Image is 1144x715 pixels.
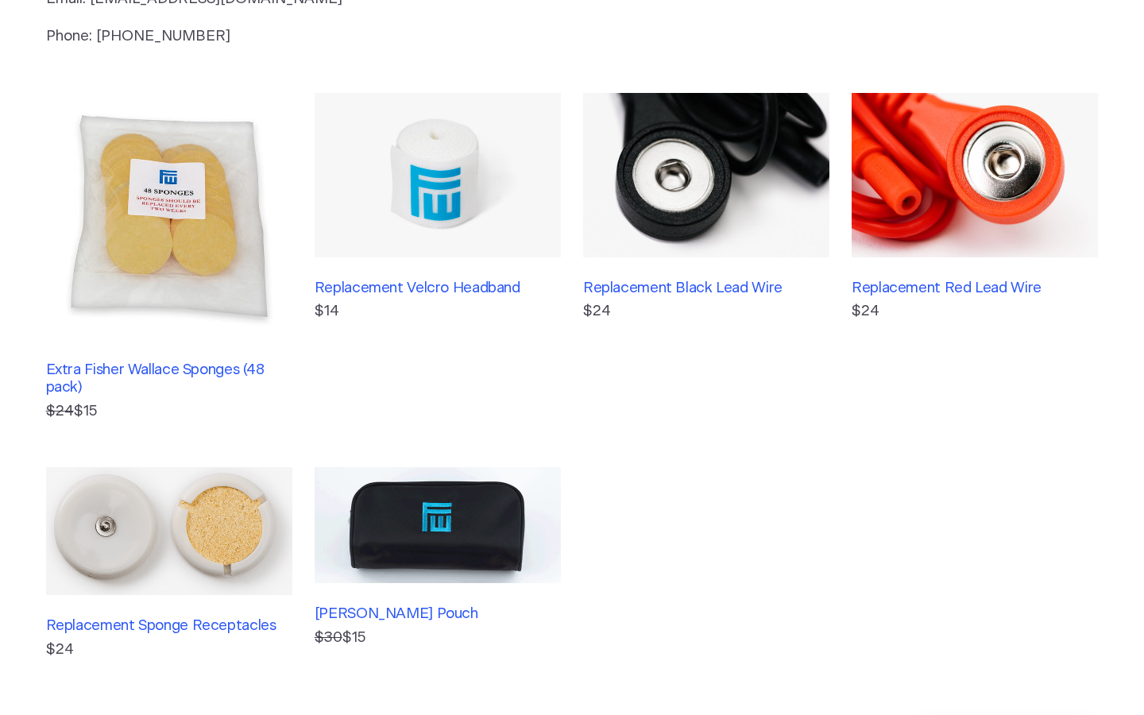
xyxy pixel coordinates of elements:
s: $24 [46,404,74,419]
img: Extra Fisher Wallace Sponges (48 pack) [46,93,292,339]
h3: Replacement Black Lead Wire [583,280,829,297]
img: Replacement Red Lead Wire [852,93,1098,257]
p: $24 [852,300,1098,323]
p: $24 [583,300,829,323]
img: Replacement Velcro Headband [315,93,561,257]
h3: Replacement Velcro Headband [315,280,561,297]
h3: Replacement Sponge Receptacles [46,617,292,635]
s: $30 [315,630,342,645]
a: Replacement Black Lead Wire$24 [583,93,829,423]
a: [PERSON_NAME] Pouch $30$15 [315,467,561,661]
p: $15 [46,400,292,423]
img: Fisher Wallace Pouch [315,467,561,584]
p: $15 [315,627,561,649]
p: Phone: [PHONE_NUMBER] [46,25,694,48]
p: $24 [46,639,292,661]
h3: Extra Fisher Wallace Sponges (48 pack) [46,361,292,397]
h3: Replacement Red Lead Wire [852,280,1098,297]
img: Replacement Sponge Receptacles [46,467,292,596]
a: Replacement Velcro Headband$14 [315,93,561,423]
a: Extra Fisher Wallace Sponges (48 pack) $24$15 [46,93,292,423]
img: Replacement Black Lead Wire [583,93,829,257]
p: $14 [315,300,561,323]
h3: [PERSON_NAME] Pouch [315,605,561,623]
a: Replacement Red Lead Wire$24 [852,93,1098,423]
a: Replacement Sponge Receptacles$24 [46,467,292,661]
